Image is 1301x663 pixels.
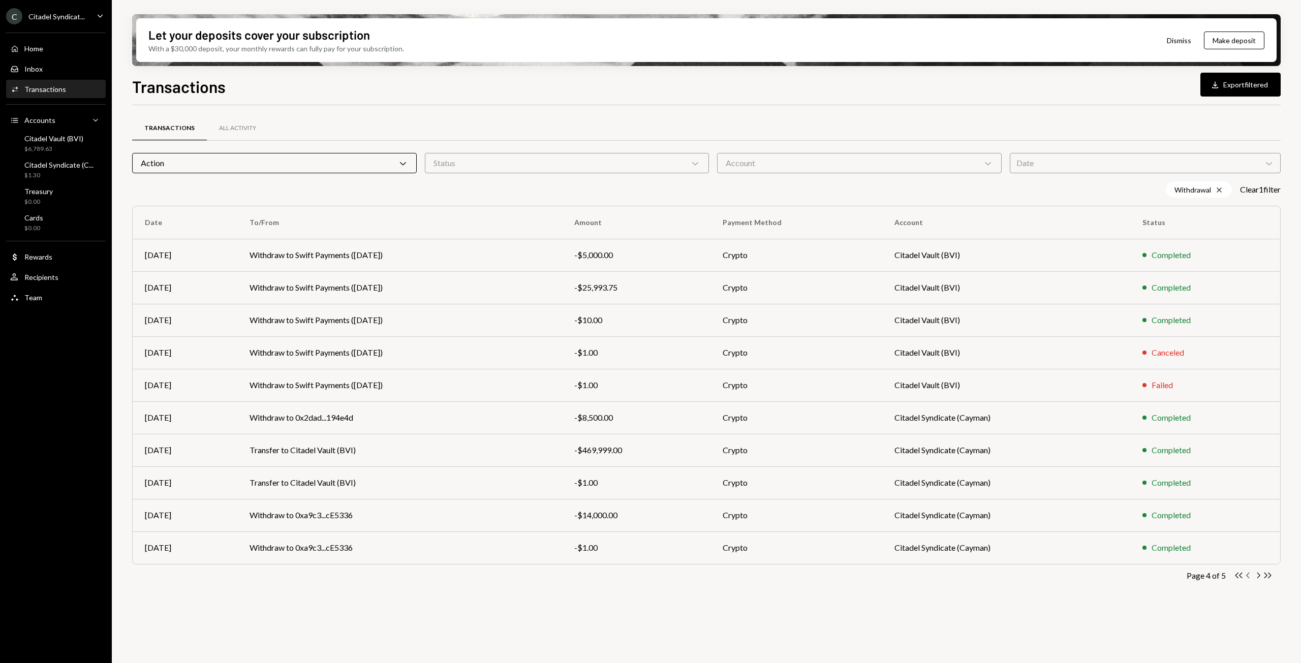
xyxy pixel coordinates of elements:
div: Completed [1152,477,1191,489]
td: Transfer to Citadel Vault (BVI) [237,466,562,499]
div: Cards [24,213,43,222]
div: -$10.00 [574,314,699,326]
div: Transactions [24,85,66,93]
div: Home [24,44,43,53]
a: Treasury$0.00 [6,184,106,208]
div: Action [132,153,417,173]
td: Withdraw to 0x2dad...194e4d [237,401,562,434]
a: Home [6,39,106,57]
button: Clear1filter [1240,184,1281,195]
td: Citadel Syndicate (Cayman) [882,434,1130,466]
div: [DATE] [145,412,225,424]
div: [DATE] [145,281,225,294]
td: Crypto [710,531,882,564]
td: Citadel Vault (BVI) [882,239,1130,271]
div: Date [1010,153,1281,173]
button: Make deposit [1204,31,1264,49]
td: Crypto [710,369,882,401]
div: $0.00 [24,198,53,206]
div: -$25,993.75 [574,281,699,294]
td: Citadel Syndicate (Cayman) [882,466,1130,499]
div: -$1.00 [574,379,699,391]
th: Status [1130,206,1280,239]
a: Citadel Syndicate (C...$1.30 [6,157,106,182]
div: Citadel Vault (BVI) [24,134,83,143]
div: [DATE] [145,444,225,456]
td: Crypto [710,434,882,466]
div: Transactions [144,124,195,133]
td: Withdraw to 0xa9c3...cE5336 [237,499,562,531]
td: Citadel Vault (BVI) [882,369,1130,401]
div: [DATE] [145,346,225,359]
div: Treasury [24,187,53,196]
div: [DATE] [145,379,225,391]
div: -$1.00 [574,542,699,554]
h1: Transactions [132,76,226,97]
div: $0.00 [24,224,43,233]
div: [DATE] [145,509,225,521]
div: Completed [1152,509,1191,521]
th: Date [133,206,237,239]
a: Recipients [6,268,106,286]
button: Exportfiltered [1200,73,1281,97]
div: Citadel Syndicate (C... [24,161,94,169]
td: Citadel Syndicate (Cayman) [882,499,1130,531]
th: Amount [562,206,711,239]
a: Team [6,288,106,306]
td: Crypto [710,499,882,531]
td: Crypto [710,336,882,369]
a: Transactions [6,80,106,98]
div: -$1.00 [574,477,699,489]
td: Crypto [710,466,882,499]
div: $1.30 [24,171,94,180]
div: Completed [1152,281,1191,294]
button: Dismiss [1154,28,1204,52]
a: Inbox [6,59,106,78]
td: Citadel Syndicate (Cayman) [882,401,1130,434]
div: $6,789.63 [24,145,83,153]
td: Citadel Syndicate (Cayman) [882,531,1130,564]
div: Failed [1152,379,1173,391]
td: Crypto [710,304,882,336]
th: Payment Method [710,206,882,239]
td: Withdraw to Swift Payments ([DATE]) [237,239,562,271]
div: [DATE] [145,249,225,261]
div: Recipients [24,273,58,281]
div: -$469,999.00 [574,444,699,456]
div: Completed [1152,412,1191,424]
div: Rewards [24,252,52,261]
div: -$5,000.00 [574,249,699,261]
td: Crypto [710,401,882,434]
div: -$8,500.00 [574,412,699,424]
div: Citadel Syndicat... [28,12,85,21]
div: Inbox [24,65,43,73]
div: Status [425,153,709,173]
div: Canceled [1152,346,1184,359]
div: Completed [1152,314,1191,326]
a: Rewards [6,247,106,266]
td: Withdraw to Swift Payments ([DATE]) [237,336,562,369]
a: Citadel Vault (BVI)$6,789.63 [6,131,106,155]
td: Withdraw to Swift Payments ([DATE]) [237,304,562,336]
div: Account [717,153,1002,173]
td: Crypto [710,271,882,304]
th: Account [882,206,1130,239]
td: Crypto [710,239,882,271]
div: -$1.00 [574,346,699,359]
div: Accounts [24,116,55,124]
a: All Activity [207,115,268,141]
td: Citadel Vault (BVI) [882,304,1130,336]
div: Team [24,293,42,302]
a: Accounts [6,111,106,129]
a: Cards$0.00 [6,210,106,235]
td: Withdraw to Swift Payments ([DATE]) [237,369,562,401]
a: Transactions [132,115,207,141]
td: Withdraw to 0xa9c3...cE5336 [237,531,562,564]
div: All Activity [219,124,256,133]
div: Withdrawal [1166,181,1232,198]
div: C [6,8,22,24]
div: Completed [1152,249,1191,261]
div: [DATE] [145,542,225,554]
td: Transfer to Citadel Vault (BVI) [237,434,562,466]
td: Citadel Vault (BVI) [882,336,1130,369]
